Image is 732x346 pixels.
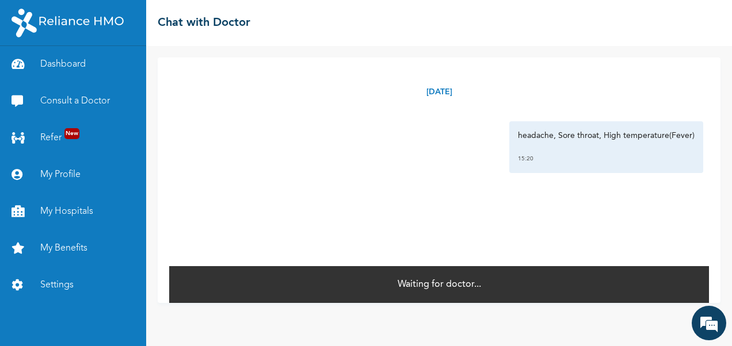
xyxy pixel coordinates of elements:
span: New [64,128,79,139]
img: RelianceHMO's Logo [12,9,124,37]
p: [DATE] [426,86,452,98]
div: 15:20 [518,153,695,164]
h2: Chat with Doctor [158,14,250,32]
p: Waiting for doctor... [398,278,481,291]
p: headache, Sore throat, High temperature(Fever) [518,130,695,141]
